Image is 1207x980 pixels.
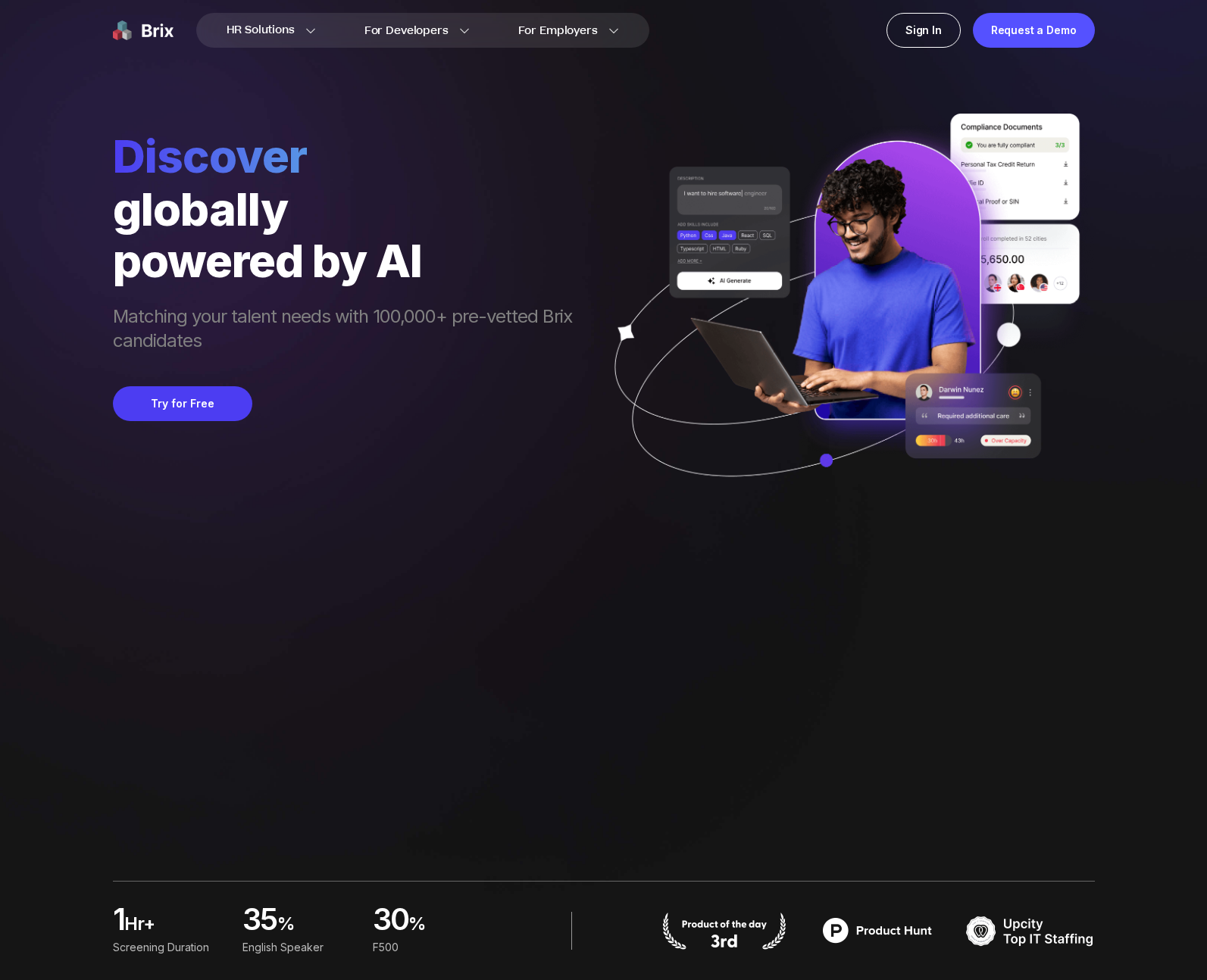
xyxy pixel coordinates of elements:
[364,23,449,39] span: For Developers
[113,939,224,956] div: Screening duration
[813,912,942,950] img: product hunt badge
[124,912,224,942] span: hr+
[113,386,252,421] button: Try for Free
[242,906,277,936] span: 35
[113,235,587,286] div: powered by AI
[113,129,587,183] span: Discover
[518,23,598,39] span: For Employers
[886,13,961,48] a: Sign In
[966,912,1095,950] img: TOP IT STAFFING
[242,939,354,956] div: English Speaker
[587,114,1095,521] img: ai generate
[408,912,484,942] span: %
[372,939,483,956] div: F500
[227,18,295,42] span: HR Solutions
[113,304,587,356] span: Matching your talent needs with 100,000+ pre-vetted Brix candidates
[113,906,124,936] span: 1
[277,912,355,942] span: %
[372,906,408,936] span: 30
[973,13,1095,48] a: Request a Demo
[660,912,789,950] img: product hunt badge
[113,183,587,235] div: globally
